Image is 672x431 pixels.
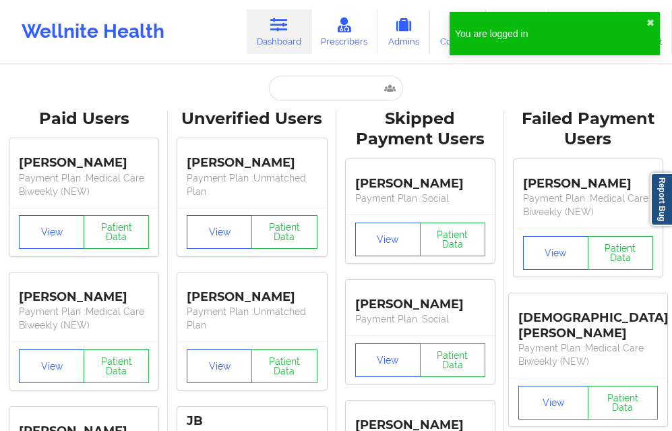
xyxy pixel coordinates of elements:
[84,215,149,249] button: Patient Data
[355,287,485,312] div: [PERSON_NAME]
[355,312,485,326] p: Payment Plan : Social
[251,215,317,249] button: Patient Data
[588,386,658,420] button: Patient Data
[355,166,485,192] div: [PERSON_NAME]
[311,9,378,54] a: Prescribers
[187,171,317,198] p: Payment Plan : Unmatched Plan
[355,192,485,205] p: Payment Plan : Social
[19,305,149,332] p: Payment Plan : Medical Care Biweekly (NEW)
[84,349,149,383] button: Patient Data
[518,386,588,420] button: View
[187,215,252,249] button: View
[9,109,158,130] div: Paid Users
[377,9,430,54] a: Admins
[420,343,485,377] button: Patient Data
[518,300,658,341] div: [DEMOGRAPHIC_DATA][PERSON_NAME]
[19,146,149,171] div: [PERSON_NAME]
[19,171,149,198] p: Payment Plan : Medical Care Biweekly (NEW)
[251,349,317,383] button: Patient Data
[346,109,495,150] div: Skipped Payment Users
[420,223,485,256] button: Patient Data
[187,305,317,332] p: Payment Plan : Unmatched Plan
[646,18,654,28] button: close
[523,166,653,192] div: [PERSON_NAME]
[523,236,588,270] button: View
[430,9,486,54] a: Coaches
[650,173,672,226] a: Report Bug
[514,109,663,150] div: Failed Payment Users
[187,279,317,305] div: [PERSON_NAME]
[523,192,653,219] p: Payment Plan : Medical Care Biweekly (NEW)
[588,236,653,270] button: Patient Data
[19,349,84,383] button: View
[355,343,421,377] button: View
[355,223,421,256] button: View
[19,279,149,305] div: [PERSON_NAME]
[187,413,317,429] div: JB
[187,349,252,383] button: View
[177,109,326,130] div: Unverified Users
[19,215,84,249] button: View
[247,9,311,54] a: Dashboard
[187,146,317,171] div: [PERSON_NAME]
[518,341,658,368] p: Payment Plan : Medical Care Biweekly (NEW)
[455,27,646,40] div: You are logged in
